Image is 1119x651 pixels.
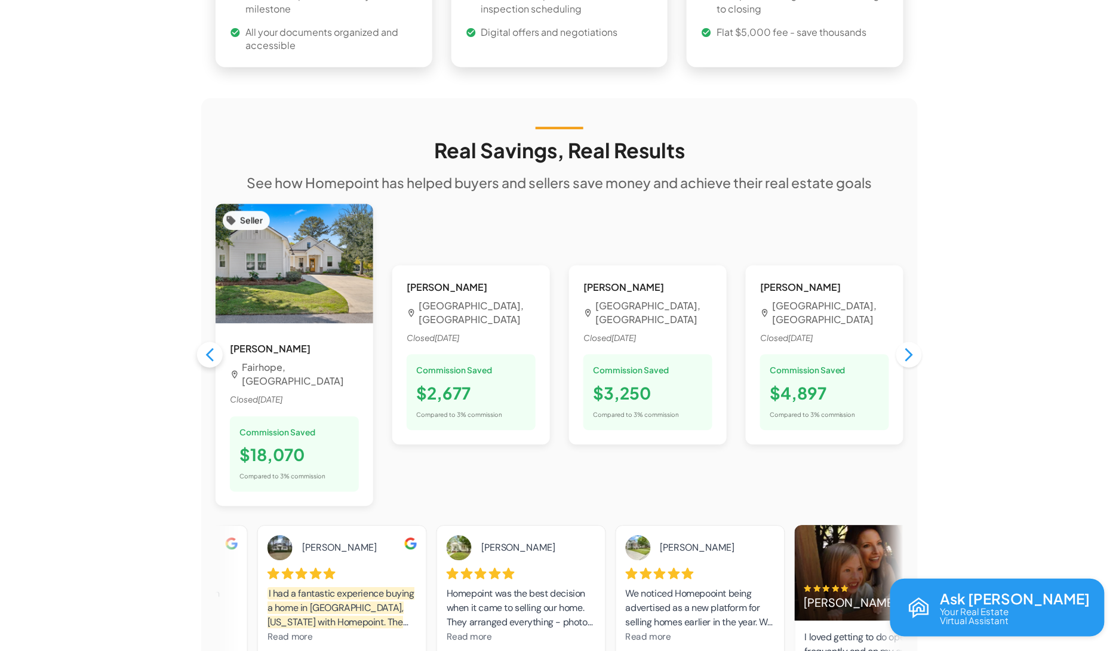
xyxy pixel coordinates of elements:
span: Closed [DATE] [583,331,712,345]
span: Closed [DATE] [760,331,889,345]
span: Commission Saved [770,364,846,377]
span: Closed [DATE] [230,393,359,407]
p: [GEOGRAPHIC_DATA], [GEOGRAPHIC_DATA] [772,299,889,327]
span: Compared to 3% commission [770,411,856,418]
img: Property in Fairhope, AL [216,204,373,323]
p: Flat $5,000 fee - save thousands [717,26,866,39]
h3: Real Savings, Real Results [434,139,685,162]
p: Ask [PERSON_NAME] [940,591,1090,606]
span: Commission Saved [593,364,669,377]
p: Fairhope, [GEOGRAPHIC_DATA] [242,361,359,388]
p: Digital offers and negotiations [481,26,618,39]
span: Compared to 3% commission [593,411,679,418]
h5: $4,897 [770,382,880,404]
h6: [PERSON_NAME] [230,341,359,356]
span: Seller [233,214,270,226]
h5: $18,070 [239,444,349,466]
span: Closed [DATE] [407,331,536,345]
h6: [PERSON_NAME] [407,280,536,294]
button: Open chat with Reva [890,579,1105,637]
h5: $2,677 [416,382,526,404]
h6: [PERSON_NAME] [760,280,889,294]
span: Commission Saved [416,364,492,377]
h6: See how Homepoint has helped buyers and sellers save money and achieve their real estate goals [247,172,872,194]
p: Your Real Estate Virtual Assistant [940,607,1009,625]
h5: $3,250 [593,382,703,404]
span: Compared to 3% commission [416,411,502,418]
span: Compared to 3% commission [239,472,325,480]
p: [GEOGRAPHIC_DATA], [GEOGRAPHIC_DATA] [419,299,536,327]
p: All your documents organized and accessible [245,26,418,53]
p: [GEOGRAPHIC_DATA], [GEOGRAPHIC_DATA] [595,299,712,327]
img: Reva [905,594,933,622]
h6: [PERSON_NAME] [583,280,712,294]
span: Commission Saved [239,426,315,440]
